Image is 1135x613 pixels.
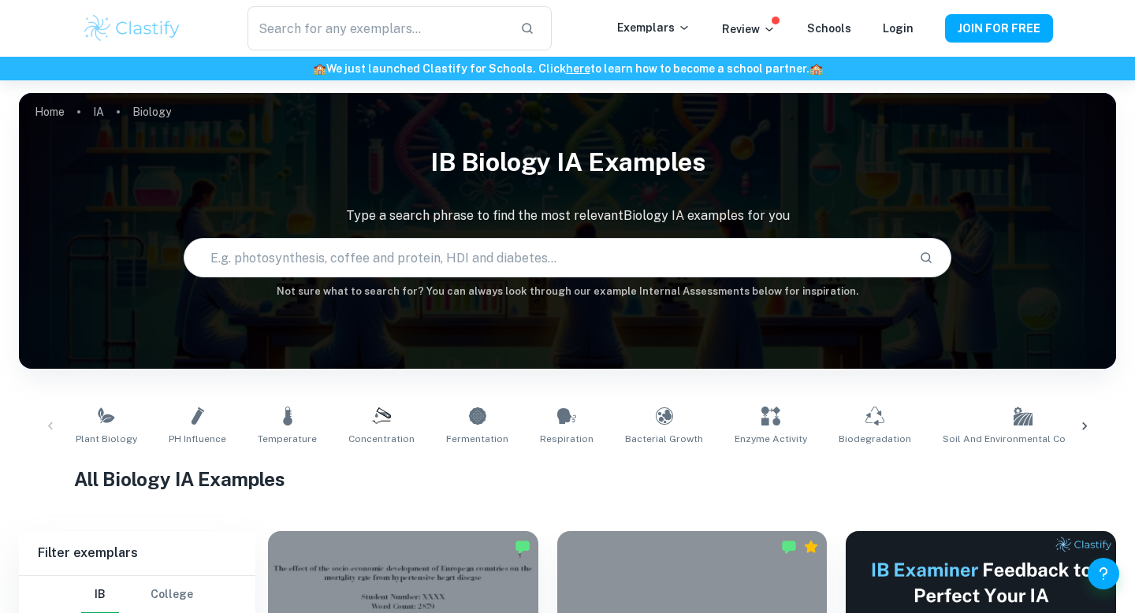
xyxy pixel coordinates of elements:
p: Review [722,20,776,38]
span: Fermentation [446,432,508,446]
h6: Not sure what to search for? You can always look through our example Internal Assessments below f... [19,284,1116,299]
span: Concentration [348,432,415,446]
h1: IB Biology IA examples [19,137,1116,188]
span: Biodegradation [839,432,911,446]
span: Temperature [258,432,317,446]
input: E.g. photosynthesis, coffee and protein, HDI and diabetes... [184,236,906,280]
a: Schools [807,22,851,35]
p: Type a search phrase to find the most relevant Biology IA examples for you [19,206,1116,225]
a: Home [35,101,65,123]
span: Soil and Environmental Conditions [943,432,1103,446]
span: Bacterial Growth [625,432,703,446]
div: Premium [803,539,819,555]
h6: Filter exemplars [19,531,255,575]
button: Help and Feedback [1088,558,1119,589]
p: Biology [132,103,171,121]
a: IA [93,101,104,123]
span: 🏫 [313,62,326,75]
h1: All Biology IA Examples [74,465,1062,493]
a: Login [883,22,914,35]
span: pH Influence [169,432,226,446]
a: here [566,62,590,75]
img: Marked [781,539,797,555]
span: Enzyme Activity [735,432,807,446]
input: Search for any exemplars... [247,6,508,50]
span: 🏫 [809,62,823,75]
button: Search [913,244,940,271]
img: Clastify logo [82,13,182,44]
span: Respiration [540,432,594,446]
h6: We just launched Clastify for Schools. Click to learn how to become a school partner. [3,60,1132,77]
button: JOIN FOR FREE [945,14,1053,43]
p: Exemplars [617,19,690,36]
img: Marked [515,539,530,555]
span: Plant Biology [76,432,137,446]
